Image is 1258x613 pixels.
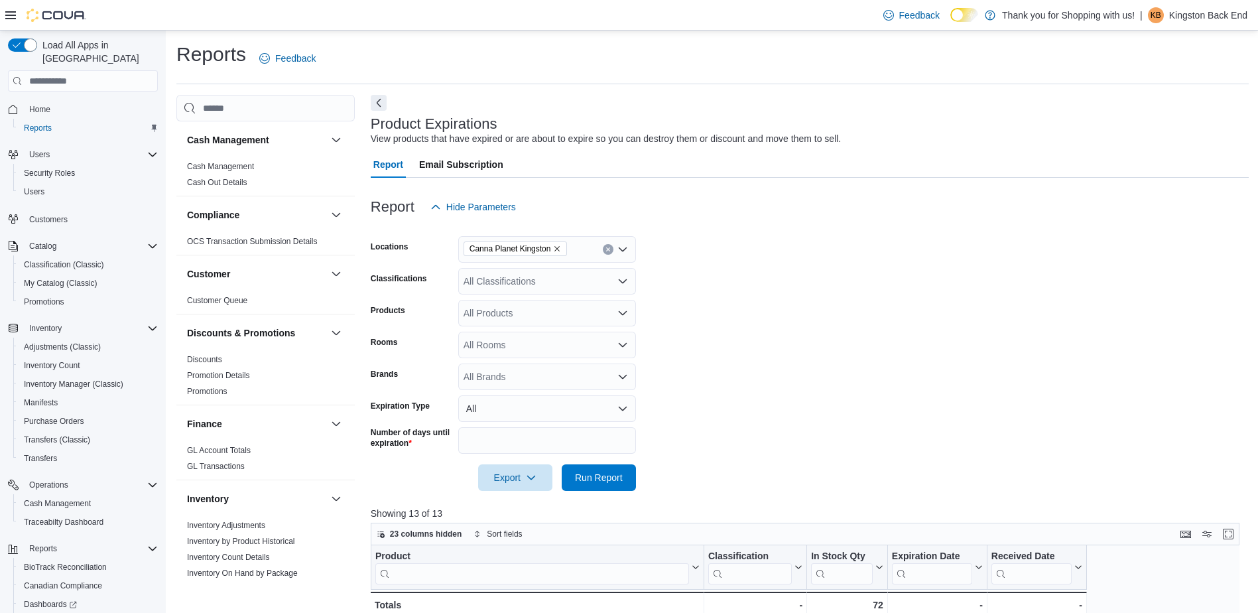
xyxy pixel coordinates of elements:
[470,242,551,255] span: Canna Planet Kingston
[187,569,298,578] a: Inventory On Hand by Package
[811,551,873,563] div: In Stock Qty
[187,492,326,506] button: Inventory
[371,337,398,348] label: Rooms
[13,375,163,393] button: Inventory Manager (Classic)
[19,358,86,374] a: Inventory Count
[878,2,945,29] a: Feedback
[373,151,403,178] span: Report
[254,45,321,72] a: Feedback
[617,244,628,255] button: Open list of options
[19,257,158,273] span: Classification (Classic)
[487,529,522,539] span: Sort fields
[617,340,628,350] button: Open list of options
[24,477,158,493] span: Operations
[24,259,104,270] span: Classification (Classic)
[176,443,355,480] div: Finance
[3,145,163,164] button: Users
[19,257,109,273] a: Classification (Classic)
[24,238,62,254] button: Catalog
[187,295,247,306] span: Customer Queue
[187,446,251,455] a: GL Account Totals
[19,339,158,355] span: Adjustments (Classic)
[24,212,73,228] a: Customers
[24,147,158,163] span: Users
[187,386,227,397] span: Promotions
[486,464,544,491] span: Export
[187,537,295,546] a: Inventory by Product Historical
[176,234,355,255] div: Compliance
[892,597,983,613] div: -
[562,464,636,491] button: Run Report
[24,320,67,336] button: Inventory
[24,123,52,133] span: Reports
[29,480,68,490] span: Operations
[187,417,222,431] h3: Finance
[24,168,75,178] span: Security Roles
[1169,7,1247,23] p: Kingston Back End
[892,551,983,584] button: Expiration Date
[371,199,414,215] h3: Report
[187,133,326,147] button: Cash Management
[187,236,318,247] span: OCS Transaction Submission Details
[29,149,50,160] span: Users
[24,453,57,464] span: Transfers
[24,278,97,289] span: My Catalog (Classic)
[24,477,74,493] button: Operations
[13,338,163,356] button: Adjustments (Classic)
[19,596,82,612] a: Dashboards
[991,597,1082,613] div: -
[24,599,77,610] span: Dashboards
[187,237,318,246] a: OCS Transaction Submission Details
[13,255,163,274] button: Classification (Classic)
[1199,526,1215,542] button: Display options
[3,209,163,228] button: Customers
[446,200,516,214] span: Hide Parameters
[187,326,326,340] button: Discounts & Promotions
[19,165,158,181] span: Security Roles
[19,184,158,200] span: Users
[187,161,254,172] span: Cash Management
[371,95,387,111] button: Next
[13,274,163,293] button: My Catalog (Classic)
[24,147,55,163] button: Users
[553,245,561,253] button: Remove Canna Planet Kingston from selection in this group
[328,132,344,148] button: Cash Management
[275,52,316,65] span: Feedback
[617,276,628,287] button: Open list of options
[187,417,326,431] button: Finance
[176,352,355,405] div: Discounts & Promotions
[13,449,163,468] button: Transfers
[24,102,56,117] a: Home
[187,492,229,506] h3: Inventory
[24,101,158,117] span: Home
[24,342,101,352] span: Adjustments (Classic)
[458,395,636,422] button: All
[892,551,972,563] div: Expiration Date
[3,476,163,494] button: Operations
[19,413,158,429] span: Purchase Orders
[13,182,163,201] button: Users
[425,194,521,220] button: Hide Parameters
[371,369,398,379] label: Brands
[19,596,158,612] span: Dashboards
[24,416,84,427] span: Purchase Orders
[375,551,700,584] button: Product
[1148,7,1164,23] div: Kingston Back End
[328,416,344,432] button: Finance
[187,461,245,472] span: GL Transactions
[371,132,841,146] div: View products that have expired or are about to expire so you can destroy them or discount and mo...
[19,165,80,181] a: Security Roles
[708,551,792,563] div: Classification
[13,513,163,531] button: Traceabilty Dashboard
[13,431,163,449] button: Transfers (Classic)
[187,355,222,364] a: Discounts
[371,401,430,411] label: Expiration Type
[328,491,344,507] button: Inventory
[13,558,163,577] button: BioTrack Reconciliation
[1140,7,1143,23] p: |
[29,241,56,251] span: Catalog
[19,496,96,511] a: Cash Management
[899,9,940,22] span: Feedback
[19,578,107,594] a: Canadian Compliance
[390,529,462,539] span: 23 columns hidden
